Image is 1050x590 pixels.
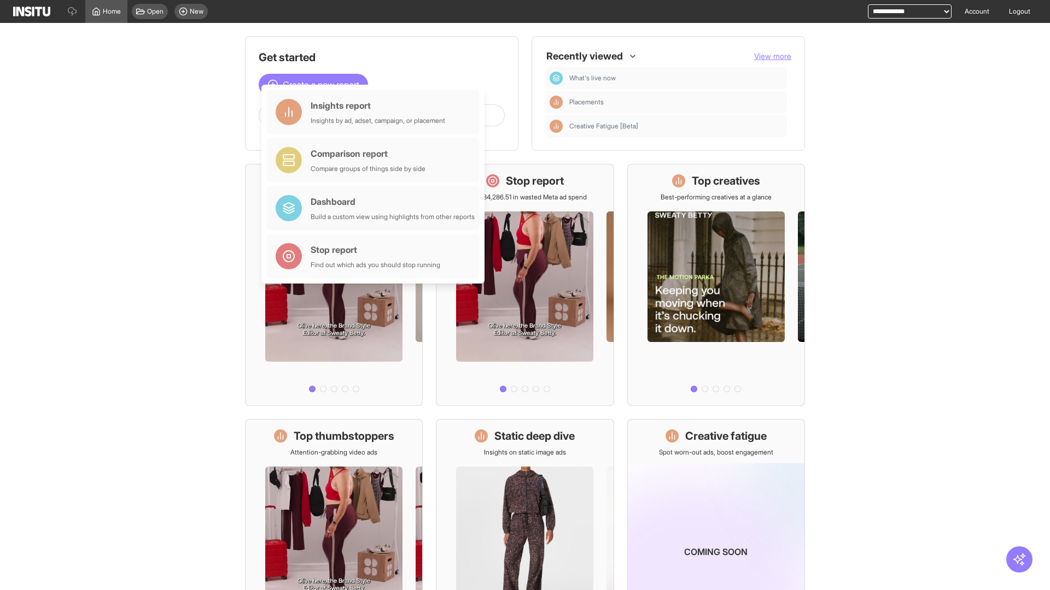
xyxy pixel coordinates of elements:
div: Dashboard [550,72,563,85]
img: Logo [13,7,50,16]
h1: Get started [259,50,505,65]
div: Insights report [311,99,445,112]
span: Placements [569,98,783,107]
h1: Stop report [506,173,564,188]
span: View more [754,51,791,61]
div: Comparison report [311,147,425,160]
div: Find out which ads you should stop running [311,261,440,269]
span: What's live now [569,74,783,82]
p: Save £34,286.51 in wasted Meta ad spend [463,193,587,202]
div: Insights [550,120,563,133]
a: Stop reportSave £34,286.51 in wasted Meta ad spend [436,164,614,406]
a: What's live nowSee all active ads instantly [245,164,423,406]
span: Open [147,7,164,16]
span: What's live now [569,74,616,82]
div: Build a custom view using highlights from other reports [311,213,475,221]
p: Insights on static image ads [484,448,566,457]
h1: Top creatives [692,173,760,188]
span: New [190,7,203,16]
span: Home [103,7,121,16]
div: Dashboard [311,195,475,208]
button: View more [754,51,791,62]
div: Compare groups of things side by side [311,164,425,173]
button: Create a new report [259,74,368,96]
a: Top creativesBest-performing creatives at a glance [627,164,805,406]
h1: Top thumbstoppers [294,428,394,444]
h1: Static deep dive [494,428,575,444]
div: Insights by ad, adset, campaign, or placement [311,116,445,125]
span: Creative Fatigue [Beta] [569,122,638,131]
div: Insights [550,96,563,109]
span: Creative Fatigue [Beta] [569,122,783,131]
p: Attention-grabbing video ads [290,448,377,457]
span: Placements [569,98,604,107]
span: Create a new report [283,78,359,91]
div: Stop report [311,243,440,256]
p: Best-performing creatives at a glance [661,193,772,202]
